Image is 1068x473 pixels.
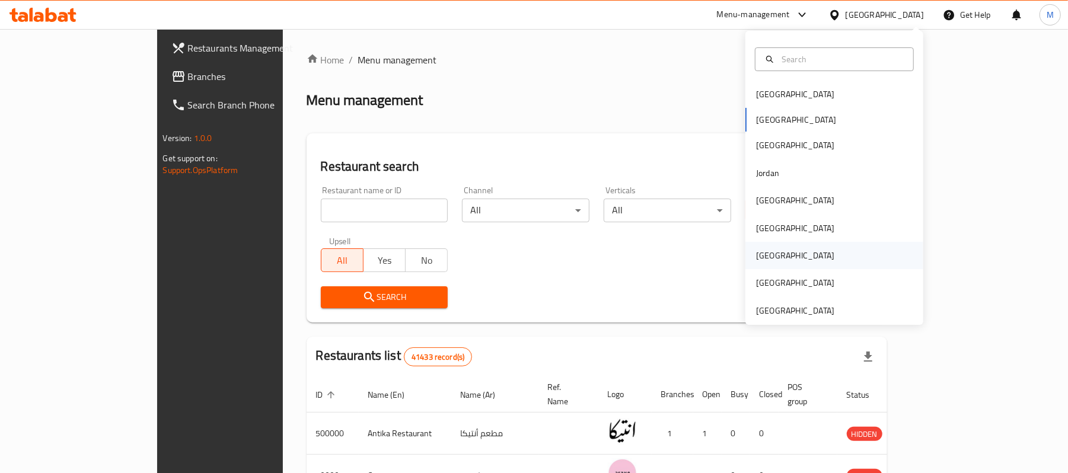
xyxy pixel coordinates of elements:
nav: breadcrumb [307,53,888,67]
h2: Restaurant search [321,158,873,175]
th: Busy [722,376,750,413]
span: All [326,252,359,269]
td: Antika Restaurant [359,413,451,455]
span: 41433 record(s) [404,351,471,363]
a: Restaurants Management [162,34,336,62]
th: Branches [652,376,693,413]
span: HIDDEN [847,427,882,441]
div: Export file [854,343,882,371]
span: Status [847,388,885,402]
div: Total records count [404,347,472,366]
div: [GEOGRAPHIC_DATA] [756,139,834,152]
span: Name (En) [368,388,420,402]
div: Jordan [756,167,779,180]
span: Ref. Name [548,380,584,408]
span: Menu management [358,53,437,67]
h2: Menu management [307,91,423,110]
th: Closed [750,376,779,413]
td: 0 [722,413,750,455]
span: Version: [163,130,192,146]
div: [GEOGRAPHIC_DATA] [756,276,834,289]
span: Name (Ar) [461,388,511,402]
span: Restaurants Management [188,41,326,55]
input: Search for restaurant name or ID.. [321,199,448,222]
span: Branches [188,69,326,84]
input: Search [777,53,906,66]
span: ID [316,388,339,402]
th: Open [693,376,722,413]
span: 1.0.0 [194,130,212,146]
a: Branches [162,62,336,91]
button: Search [321,286,448,308]
li: / [349,53,353,67]
span: Search [330,290,439,305]
button: No [405,248,448,272]
a: Search Branch Phone [162,91,336,119]
div: [GEOGRAPHIC_DATA] [756,304,834,317]
div: [GEOGRAPHIC_DATA] [756,88,834,101]
td: 1 [652,413,693,455]
span: POS group [788,380,823,408]
button: All [321,248,364,272]
div: Menu-management [717,8,790,22]
h2: Restaurants list [316,347,473,366]
a: Support.OpsPlatform [163,162,238,178]
td: 1 [693,413,722,455]
div: [GEOGRAPHIC_DATA] [756,222,834,235]
div: All [604,199,731,222]
div: [GEOGRAPHIC_DATA] [846,8,924,21]
td: 0 [750,413,779,455]
label: Upsell [329,237,351,245]
div: [GEOGRAPHIC_DATA] [756,249,834,262]
td: مطعم أنتيكا [451,413,538,455]
button: Yes [363,248,406,272]
img: Antika Restaurant [608,416,637,446]
div: [GEOGRAPHIC_DATA] [756,194,834,207]
span: No [410,252,443,269]
span: Search Branch Phone [188,98,326,112]
span: M [1047,8,1054,21]
div: All [462,199,589,222]
span: Yes [368,252,401,269]
span: Get support on: [163,151,218,166]
th: Logo [598,376,652,413]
